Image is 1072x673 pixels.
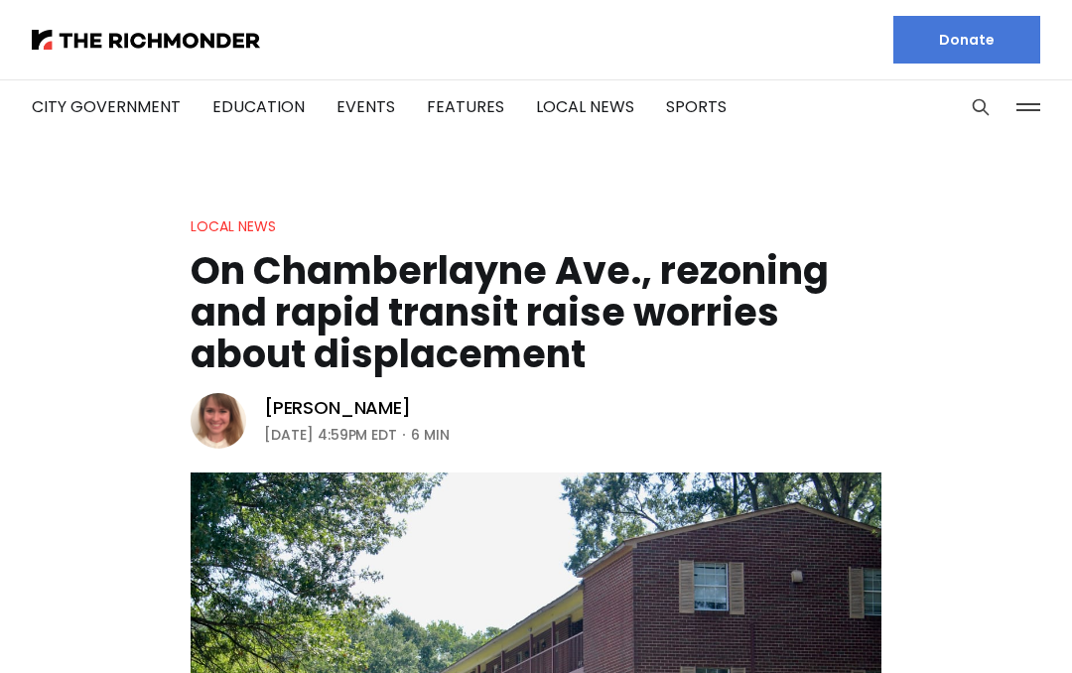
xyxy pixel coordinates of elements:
[32,95,181,118] a: City Government
[264,423,397,447] time: [DATE] 4:59PM EDT
[666,95,727,118] a: Sports
[427,95,504,118] a: Features
[903,576,1072,673] iframe: portal-trigger
[32,30,260,50] img: The Richmonder
[536,95,634,118] a: Local News
[212,95,305,118] a: Education
[966,92,996,122] button: Search this site
[893,16,1040,64] a: Donate
[191,216,276,236] a: Local News
[191,250,881,375] h1: On Chamberlayne Ave., rezoning and rapid transit raise worries about displacement
[191,393,246,449] img: Sarah Vogelsong
[264,396,411,420] a: [PERSON_NAME]
[336,95,395,118] a: Events
[411,423,450,447] span: 6 min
